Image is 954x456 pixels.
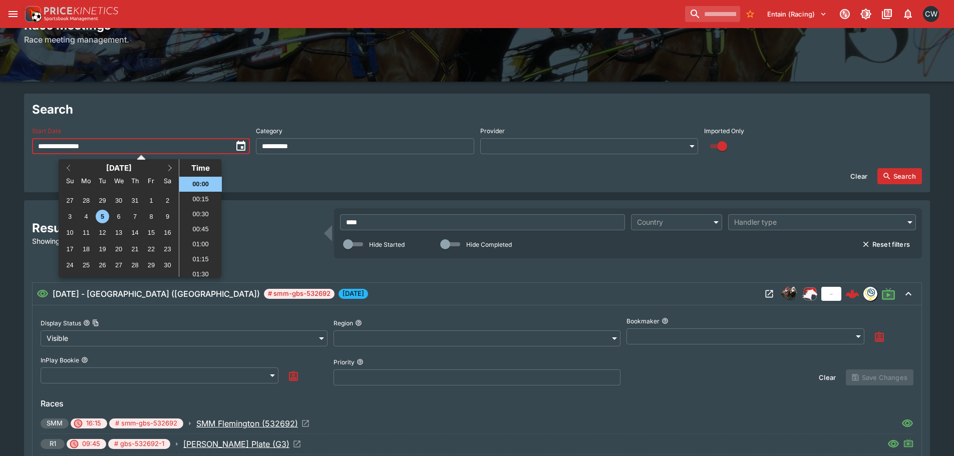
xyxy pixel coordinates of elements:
[63,226,77,239] div: Choose Sunday, November 10th, 2024
[128,226,142,239] div: Choose Thursday, November 14th, 2024
[284,367,302,385] button: Assign to Me
[685,6,740,22] input: search
[32,102,922,117] h2: Search
[32,127,61,135] p: Start Date
[112,174,125,188] div: Wednesday
[112,258,125,272] div: Choose Wednesday, November 27th, 2024
[128,174,142,188] div: Thursday
[761,286,777,302] button: Open Meeting
[196,417,310,429] a: Open Event
[112,242,125,256] div: Choose Wednesday, November 20th, 2024
[801,286,817,302] img: racing.png
[32,220,318,236] h2: Results
[41,397,913,409] h6: Races
[183,438,301,450] a: Open Event
[144,242,158,256] div: Choose Friday, November 22nd, 2024
[96,210,109,223] div: Choose Tuesday, November 5th, 2024
[161,210,174,223] div: Choose Saturday, November 9th, 2024
[41,319,81,327] p: Display Status
[761,6,833,22] button: Select Tenant
[80,258,93,272] div: Choose Monday, November 25th, 2024
[864,287,877,300] img: gbs.png
[232,137,250,155] button: toggle date time picker
[857,5,875,23] button: Toggle light/dark mode
[179,252,222,267] li: 01:15
[128,194,142,207] div: Choose Thursday, October 31st, 2024
[355,319,362,326] button: Region
[704,127,744,135] p: Imported Only
[44,439,62,449] span: R1
[63,174,77,188] div: Sunday
[76,439,106,449] span: 09:45
[256,127,282,135] p: Category
[4,5,22,23] button: open drawer
[144,210,158,223] div: Choose Friday, November 8th, 2024
[128,210,142,223] div: Choose Thursday, November 7th, 2024
[179,177,222,277] ul: Time
[96,226,109,239] div: Choose Tuesday, November 12th, 2024
[109,418,183,428] span: # smm-gbs-532692
[112,210,125,223] div: Choose Wednesday, November 6th, 2024
[626,317,660,325] p: Bookmaker
[83,319,90,326] button: Display StatusCopy To Clipboard
[63,194,77,207] div: Choose Sunday, October 27th, 2024
[881,287,895,301] svg: Live
[59,163,179,173] h2: [DATE]
[22,4,42,24] img: PriceKinetics Logo
[41,418,69,428] span: SMM
[161,258,174,272] div: Choose Saturday, November 30th, 2024
[196,417,298,429] p: SMM Flemington (532692)
[161,194,174,207] div: Choose Saturday, November 2nd, 2024
[781,286,797,302] img: horse_racing.png
[112,194,125,207] div: Choose Wednesday, October 30th, 2024
[96,242,109,256] div: Choose Tuesday, November 19th, 2024
[801,286,817,302] div: ParallelRacing Handler
[81,356,88,363] button: InPlay Bookie
[179,267,222,282] li: 01:30
[80,210,93,223] div: Choose Monday, November 4th, 2024
[144,194,158,207] div: Choose Friday, November 1st, 2024
[182,163,219,173] div: Time
[63,242,77,256] div: Choose Sunday, November 17th, 2024
[80,226,93,239] div: Choose Monday, November 11th, 2024
[80,194,93,207] div: Choose Monday, October 28th, 2024
[92,319,99,326] button: Copy To Clipboard
[264,289,335,299] span: # smm-gbs-532692
[662,317,669,324] button: Bookmaker
[903,438,913,448] svg: Live
[877,168,922,184] button: Search
[856,236,916,252] button: Reset filters
[108,439,170,449] span: # gbs-532692-1
[161,174,174,188] div: Saturday
[637,217,706,227] div: Country
[32,236,318,246] p: Showing 1 of 100 results
[836,5,854,23] button: Connected to PK
[53,288,260,300] h6: [DATE] - [GEOGRAPHIC_DATA] ([GEOGRAPHIC_DATA])
[734,217,900,227] div: Handler type
[63,210,77,223] div: Choose Sunday, November 3rd, 2024
[96,258,109,272] div: Choose Tuesday, November 26th, 2024
[128,242,142,256] div: Choose Thursday, November 21st, 2024
[920,3,942,25] button: Clint Wallis
[41,330,328,346] div: Visible
[845,287,859,301] img: logo-cerberus--red.svg
[863,287,877,301] div: gbsdatafreeway
[334,319,353,327] p: Region
[63,258,77,272] div: Choose Sunday, November 24th, 2024
[870,328,888,346] button: Assign to Me
[179,192,222,207] li: 00:15
[183,438,289,450] p: [PERSON_NAME] Plate (G3)
[887,438,899,450] svg: Visible
[44,17,98,21] img: Sportsbook Management
[179,237,222,252] li: 01:00
[878,5,896,23] button: Documentation
[44,7,118,15] img: PriceKinetics
[466,240,512,249] p: Hide Completed
[59,159,221,277] div: Choose Date and Time
[80,418,107,428] span: 16:15
[334,358,355,366] p: Priority
[62,192,175,273] div: Month November, 2024
[161,226,174,239] div: Choose Saturday, November 16th, 2024
[163,160,179,176] button: Next Month
[357,358,364,365] button: Priority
